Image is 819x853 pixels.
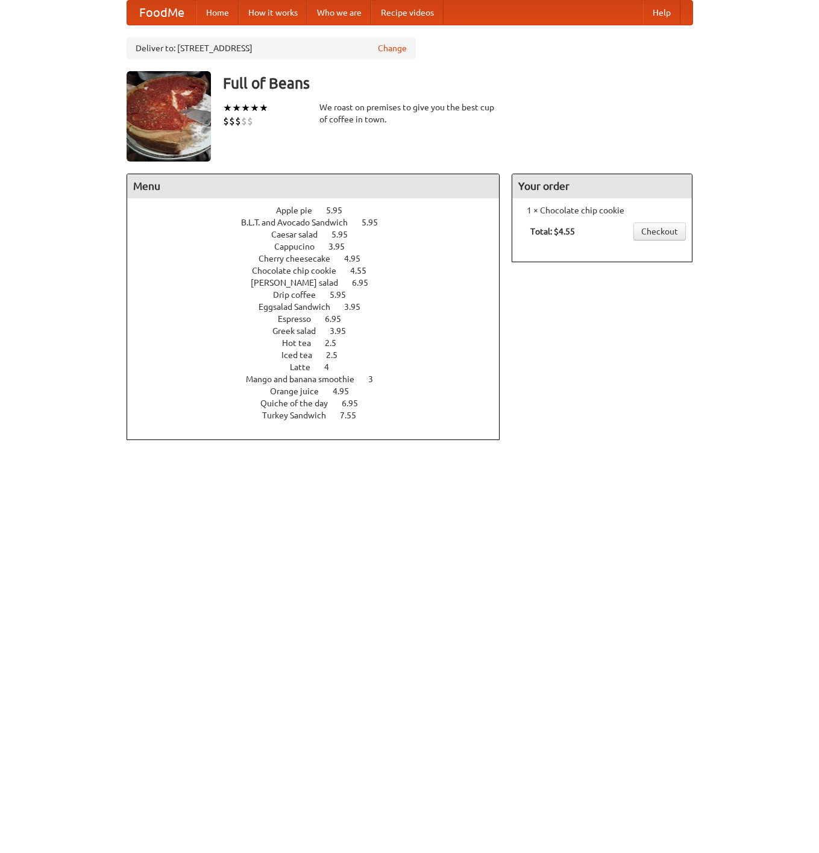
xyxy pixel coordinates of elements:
[307,1,371,25] a: Who we are
[272,326,368,336] a: Greek salad 3.95
[241,115,247,128] li: $
[252,266,389,275] a: Chocolate chip cookie 4.55
[344,254,372,263] span: 4.95
[633,222,686,241] a: Checkout
[239,1,307,25] a: How it works
[326,206,354,215] span: 5.95
[324,362,341,372] span: 4
[276,206,365,215] a: Apple pie 5.95
[260,398,340,408] span: Quiche of the day
[252,266,348,275] span: Chocolate chip cookie
[333,386,361,396] span: 4.95
[368,374,385,384] span: 3
[273,290,368,300] a: Drip coffee 5.95
[278,314,323,324] span: Espresso
[127,1,196,25] a: FoodMe
[518,204,686,216] li: 1 × Chocolate chip cookie
[232,101,241,115] li: ★
[235,115,241,128] li: $
[270,386,371,396] a: Orange juice 4.95
[259,254,383,263] a: Cherry cheesecake 4.95
[247,115,253,128] li: $
[223,115,229,128] li: $
[340,411,368,420] span: 7.55
[262,411,338,420] span: Turkey Sandwich
[331,230,360,239] span: 5.95
[127,37,416,59] div: Deliver to: [STREET_ADDRESS]
[274,242,327,251] span: Cappucino
[319,101,500,125] div: We roast on premises to give you the best cup of coffee in town.
[281,350,360,360] a: Iced tea 2.5
[274,242,367,251] a: Cappucino 3.95
[241,101,250,115] li: ★
[270,386,331,396] span: Orange juice
[342,398,370,408] span: 6.95
[223,71,693,95] h3: Full of Beans
[290,362,322,372] span: Latte
[282,338,323,348] span: Hot tea
[278,314,363,324] a: Espresso 6.95
[350,266,378,275] span: 4.55
[272,326,328,336] span: Greek salad
[330,290,358,300] span: 5.95
[325,314,353,324] span: 6.95
[344,302,372,312] span: 3.95
[643,1,680,25] a: Help
[246,374,366,384] span: Mango and banana smoothie
[262,411,378,420] a: Turkey Sandwich 7.55
[127,71,211,162] img: angular.jpg
[325,338,348,348] span: 2.5
[246,374,395,384] a: Mango and banana smoothie 3
[290,362,351,372] a: Latte 4
[271,230,330,239] span: Caesar salad
[352,278,380,288] span: 6.95
[271,230,370,239] a: Caesar salad 5.95
[196,1,239,25] a: Home
[326,350,350,360] span: 2.5
[259,302,342,312] span: Eggsalad Sandwich
[223,101,232,115] li: ★
[241,218,360,227] span: B.L.T. and Avocado Sandwich
[251,278,350,288] span: [PERSON_NAME] salad
[362,218,390,227] span: 5.95
[241,218,400,227] a: B.L.T. and Avocado Sandwich 5.95
[273,290,328,300] span: Drip coffee
[259,101,268,115] li: ★
[250,101,259,115] li: ★
[259,302,383,312] a: Eggsalad Sandwich 3.95
[229,115,235,128] li: $
[276,206,324,215] span: Apple pie
[251,278,391,288] a: [PERSON_NAME] salad 6.95
[127,174,500,198] h4: Menu
[282,338,359,348] a: Hot tea 2.5
[530,227,575,236] b: Total: $4.55
[378,42,407,54] a: Change
[371,1,444,25] a: Recipe videos
[328,242,357,251] span: 3.95
[259,254,342,263] span: Cherry cheesecake
[260,398,380,408] a: Quiche of the day 6.95
[512,174,692,198] h4: Your order
[330,326,358,336] span: 3.95
[281,350,324,360] span: Iced tea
